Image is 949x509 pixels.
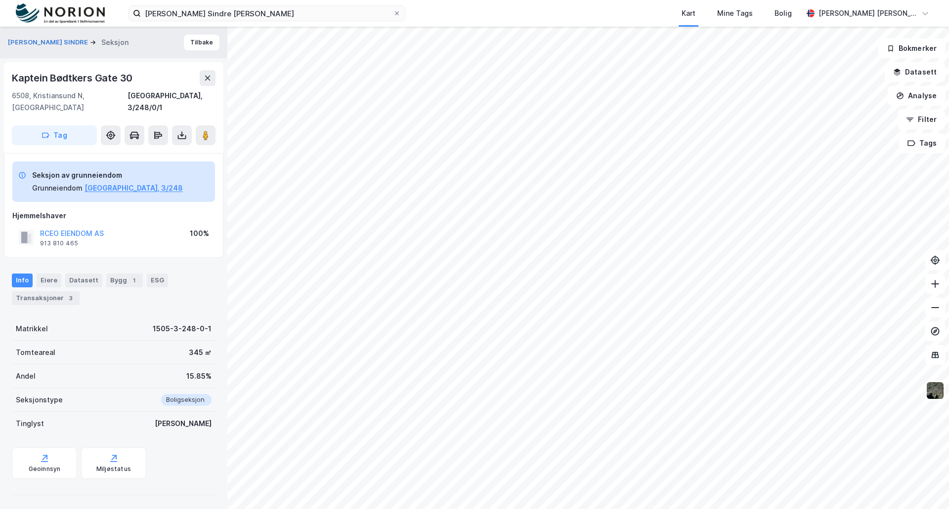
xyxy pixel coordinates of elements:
div: Tinglyst [16,418,44,430]
div: Geoinnsyn [29,465,61,473]
div: Tomteareal [16,347,55,358]
div: Kaptein Bødtkers Gate 30 [12,70,134,86]
div: Info [12,274,33,287]
div: Grunneiendom [32,182,83,194]
div: 1505-3-248-0-1 [153,323,212,335]
div: Miljøstatus [96,465,131,473]
button: Bokmerker [878,39,945,58]
div: [PERSON_NAME] [PERSON_NAME] [819,7,917,19]
button: Tags [899,133,945,153]
div: Seksjonstype [16,394,63,406]
div: Kart [682,7,695,19]
button: [PERSON_NAME] SINDRE [8,38,90,47]
div: Transaksjoner [12,291,80,305]
img: norion-logo.80e7a08dc31c2e691866.png [16,3,105,24]
div: 1 [129,275,139,285]
div: 3 [66,293,76,303]
div: ESG [147,274,168,287]
div: Andel [16,370,36,382]
button: [GEOGRAPHIC_DATA], 3/248 [85,182,183,194]
div: Matrikkel [16,323,48,335]
iframe: Chat Widget [900,462,949,509]
button: Analyse [888,86,945,106]
input: Søk på adresse, matrikkel, gårdeiere, leietakere eller personer [141,6,393,21]
div: Datasett [65,274,102,287]
div: Bygg [106,274,143,287]
div: 913 810 465 [40,239,78,247]
div: Mine Tags [717,7,753,19]
div: 100% [190,228,209,239]
div: 345 ㎡ [189,347,212,358]
div: Seksjon [101,37,129,48]
div: [PERSON_NAME] [155,418,212,430]
button: Filter [898,110,945,129]
div: Seksjon av grunneiendom [32,169,183,181]
div: Hjemmelshaver [12,210,215,222]
div: 6508, Kristiansund N, [GEOGRAPHIC_DATA] [12,90,128,114]
div: [GEOGRAPHIC_DATA], 3/248/0/1 [128,90,216,114]
div: Bolig [775,7,792,19]
button: Tilbake [184,35,219,50]
button: Tag [12,125,97,145]
div: 15.85% [186,370,212,382]
img: 9k= [926,381,945,400]
button: Datasett [885,62,945,82]
div: Eiere [37,274,61,287]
